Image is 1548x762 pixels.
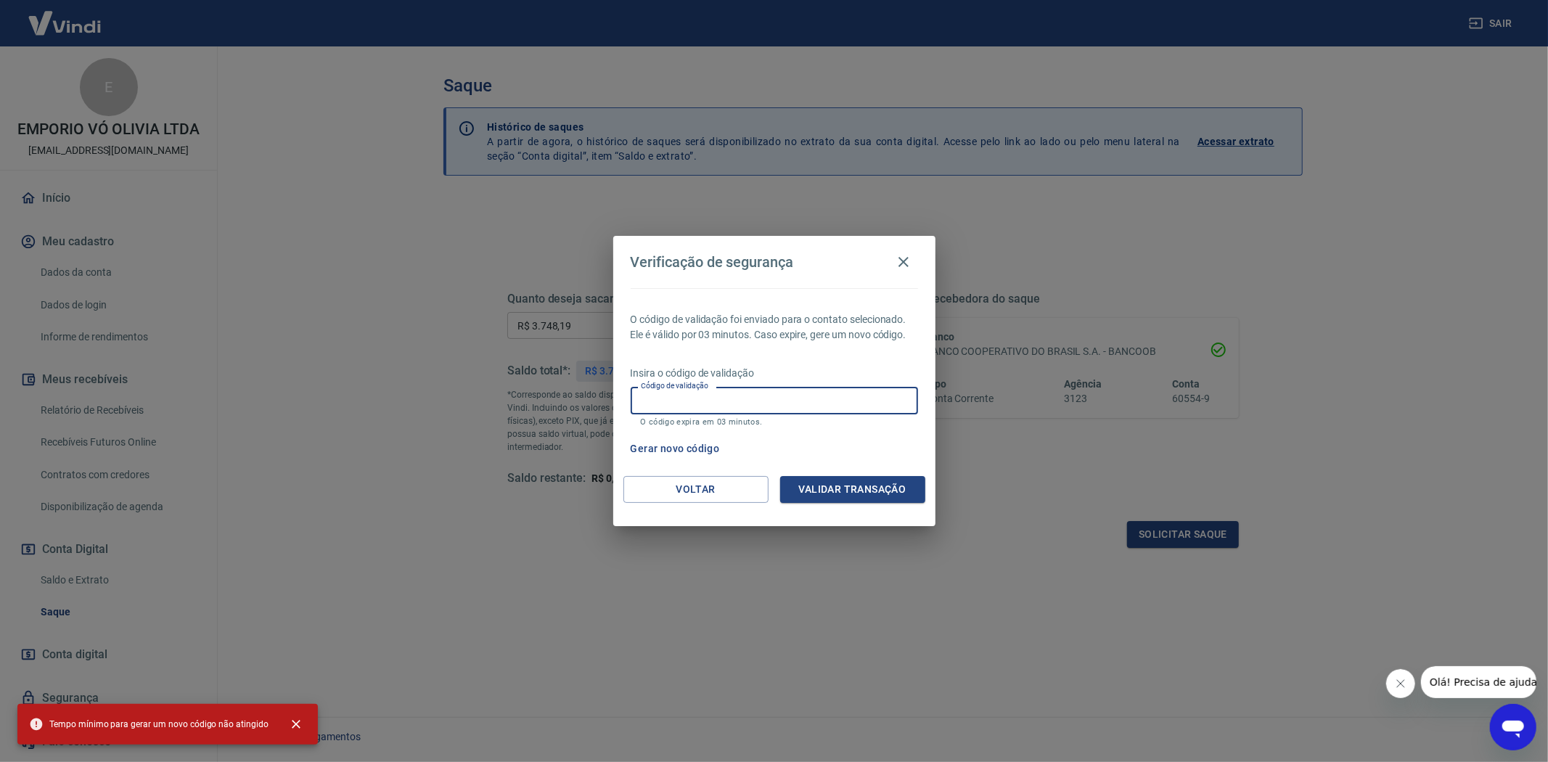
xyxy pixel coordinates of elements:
button: Voltar [623,476,769,503]
p: Insira o código de validação [631,366,918,381]
span: Tempo mínimo para gerar um novo código não atingido [29,717,269,732]
h4: Verificação de segurança [631,253,794,271]
button: Gerar novo código [625,435,726,462]
iframe: Botão para abrir a janela de mensagens [1490,704,1536,750]
button: close [280,708,312,740]
label: Código de validação [641,380,708,391]
button: Validar transação [780,476,925,503]
p: O código expira em 03 minutos. [641,417,908,427]
iframe: Fechar mensagem [1386,669,1415,698]
span: Olá! Precisa de ajuda? [9,10,122,22]
iframe: Mensagem da empresa [1421,666,1536,698]
p: O código de validação foi enviado para o contato selecionado. Ele é válido por 03 minutos. Caso e... [631,312,918,343]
